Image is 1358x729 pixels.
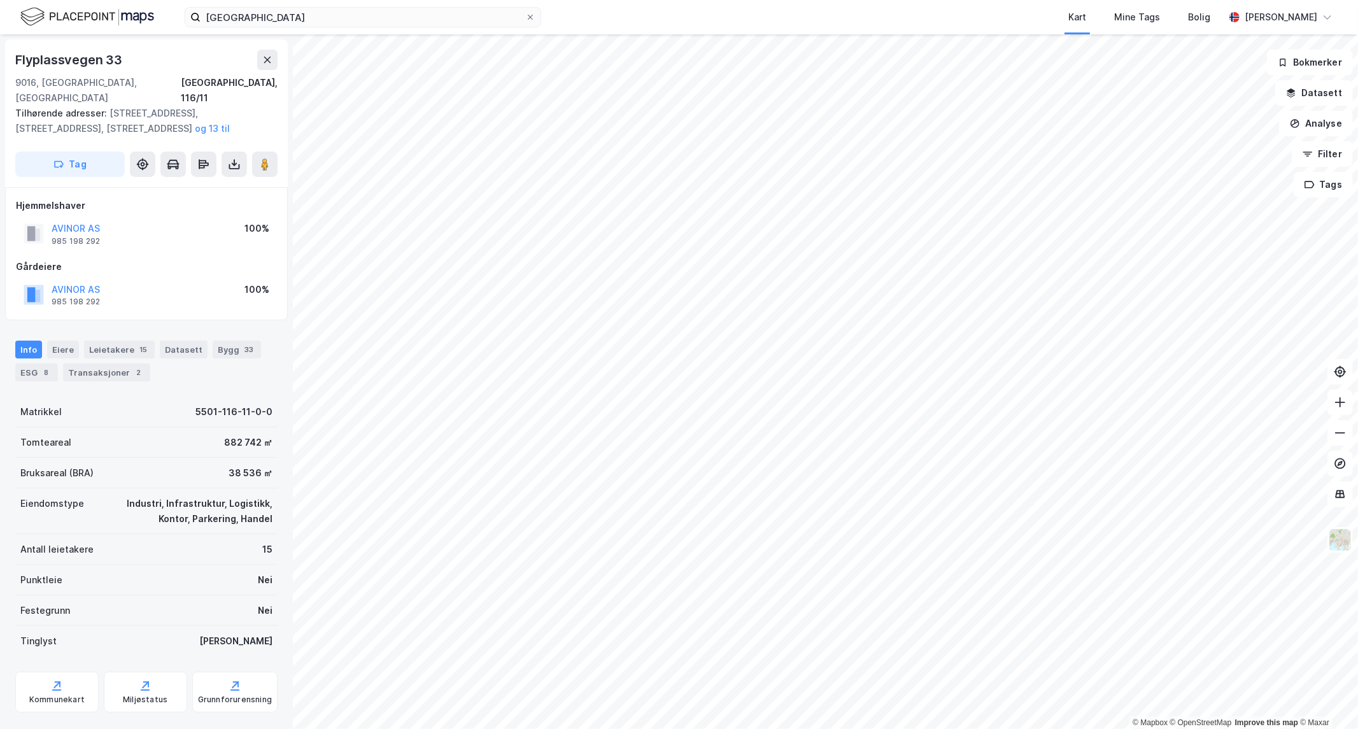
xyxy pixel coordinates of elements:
a: Mapbox [1133,718,1168,727]
div: Tinglyst [20,633,57,649]
div: 5501-116-11-0-0 [195,404,272,420]
button: Tags [1294,172,1353,197]
button: Datasett [1275,80,1353,106]
div: 15 [262,542,272,557]
a: OpenStreetMap [1170,718,1232,727]
button: Tag [15,152,125,177]
div: Transaksjoner [63,364,150,381]
iframe: Chat Widget [1294,668,1358,729]
div: Info [15,341,42,358]
div: Nei [258,572,272,588]
div: Bruksareal (BRA) [20,465,94,481]
div: 100% [244,282,269,297]
div: Miljøstatus [123,695,167,705]
div: 882 742 ㎡ [224,435,272,450]
div: Datasett [160,341,208,358]
div: Eiere [47,341,79,358]
div: [PERSON_NAME] [199,633,272,649]
div: [STREET_ADDRESS], [STREET_ADDRESS], [STREET_ADDRESS] [15,106,267,136]
div: Tomteareal [20,435,71,450]
div: Flyplassvegen 33 [15,50,125,70]
div: 8 [40,366,53,379]
div: 985 198 292 [52,236,100,246]
button: Filter [1292,141,1353,167]
div: Industri, Infrastruktur, Logistikk, Kontor, Parkering, Handel [99,496,272,527]
div: 100% [244,221,269,236]
div: Leietakere [84,341,155,358]
div: Bolig [1188,10,1210,25]
div: 38 536 ㎡ [229,465,272,481]
div: Antall leietakere [20,542,94,557]
div: Bygg [213,341,261,358]
div: 33 [242,343,256,356]
img: logo.f888ab2527a4732fd821a326f86c7f29.svg [20,6,154,28]
input: Søk på adresse, matrikkel, gårdeiere, leietakere eller personer [201,8,525,27]
div: Festegrunn [20,603,70,618]
div: Matrikkel [20,404,62,420]
div: [PERSON_NAME] [1245,10,1317,25]
div: 9016, [GEOGRAPHIC_DATA], [GEOGRAPHIC_DATA] [15,75,181,106]
div: Grunnforurensning [198,695,272,705]
div: Eiendomstype [20,496,84,511]
div: Nei [258,603,272,618]
div: Mine Tags [1114,10,1160,25]
button: Bokmerker [1267,50,1353,75]
img: Z [1328,528,1352,552]
div: Kontrollprogram for chat [1294,668,1358,729]
div: ESG [15,364,58,381]
div: Punktleie [20,572,62,588]
div: 15 [137,343,150,356]
div: [GEOGRAPHIC_DATA], 116/11 [181,75,278,106]
div: 2 [132,366,145,379]
span: Tilhørende adresser: [15,108,110,118]
a: Improve this map [1235,718,1298,727]
div: 985 198 292 [52,297,100,307]
button: Analyse [1279,111,1353,136]
div: Kart [1068,10,1086,25]
div: Hjemmelshaver [16,198,277,213]
div: Kommunekart [29,695,85,705]
div: Gårdeiere [16,259,277,274]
